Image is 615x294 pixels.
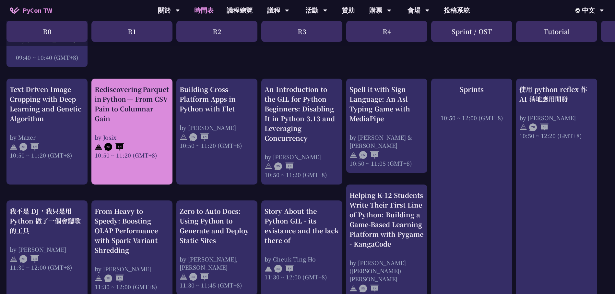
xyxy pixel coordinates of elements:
div: 使用 python reflex 作 AI 落地應用開發 [519,84,594,104]
img: ZHEN.371966e.svg [104,143,124,151]
div: by [PERSON_NAME] ([PERSON_NAME]) [PERSON_NAME] [349,259,424,283]
a: Text-Driven Image Cropping with Deep Learning and Genetic Algorithm by Mazer 10:50 ~ 11:20 (GMT+8) [10,84,84,179]
div: 10:50 ~ 11:20 (GMT+8) [265,171,339,179]
img: svg+xml;base64,PHN2ZyB4bWxucz0iaHR0cDovL3d3dy53My5vcmcvMjAwMC9zdmciIHdpZHRoPSIyNCIgaGVpZ2h0PSIyNC... [180,133,187,141]
div: by [PERSON_NAME] [265,153,339,161]
div: 10:50 ~ 11:05 (GMT+8) [349,159,424,167]
div: by [PERSON_NAME] [95,265,169,273]
div: R3 [261,21,342,42]
div: Zero to Auto Docs: Using Python to Generate and Deploy Static Sites [180,206,254,245]
img: svg+xml;base64,PHN2ZyB4bWxucz0iaHR0cDovL3d3dy53My5vcmcvMjAwMC9zdmciIHdpZHRoPSIyNCIgaGVpZ2h0PSIyNC... [349,285,357,292]
div: by Mazer [10,133,84,141]
img: ENEN.5a408d1.svg [274,162,294,170]
img: ZHEN.371966e.svg [19,143,39,151]
img: ENEN.5a408d1.svg [359,151,379,159]
div: Story About the Python GIL - its existance and the lack there of [265,206,339,245]
div: 我不是 DJ，我只是用 Python 做了一個會聽歌的工具 [10,206,84,236]
div: Tutorial [516,21,597,42]
div: Building Cross-Platform Apps in Python with Flet [180,84,254,114]
div: by Josix [95,133,169,141]
img: ZHZH.38617ef.svg [529,123,549,131]
div: 11:30 ~ 12:00 (GMT+8) [265,273,339,281]
a: Building Cross-Platform Apps in Python with Flet by [PERSON_NAME] 10:50 ~ 11:20 (GMT+8) [180,84,254,179]
a: An Introduction to the GIL for Python Beginners: Disabling It in Python 3.13 and Leveraging Concu... [265,84,339,179]
span: PyCon TW [23,6,52,15]
div: Sprints [434,84,509,94]
img: svg+xml;base64,PHN2ZyB4bWxucz0iaHR0cDovL3d3dy53My5vcmcvMjAwMC9zdmciIHdpZHRoPSIyNCIgaGVpZ2h0PSIyNC... [519,123,527,131]
div: 10:50 ~ 11:20 (GMT+8) [180,141,254,149]
img: ZHEN.371966e.svg [104,275,124,282]
div: by [PERSON_NAME] & [PERSON_NAME] [349,133,424,149]
div: 10:50 ~ 11:20 (GMT+8) [10,151,84,159]
div: 10:50 ~ 11:20 (GMT+8) [95,151,169,159]
img: ENEN.5a408d1.svg [189,273,209,281]
img: svg+xml;base64,PHN2ZyB4bWxucz0iaHR0cDovL3d3dy53My5vcmcvMjAwMC9zdmciIHdpZHRoPSIyNCIgaGVpZ2h0PSIyNC... [10,143,18,151]
a: PyCon TW [3,2,59,19]
div: Text-Driven Image Cropping with Deep Learning and Genetic Algorithm [10,84,84,123]
img: svg+xml;base64,PHN2ZyB4bWxucz0iaHR0cDovL3d3dy53My5vcmcvMjAwMC9zdmciIHdpZHRoPSIyNCIgaGVpZ2h0PSIyNC... [95,275,102,282]
div: R2 [176,21,257,42]
img: svg+xml;base64,PHN2ZyB4bWxucz0iaHR0cDovL3d3dy53My5vcmcvMjAwMC9zdmciIHdpZHRoPSIyNCIgaGVpZ2h0PSIyNC... [95,143,102,151]
div: 10:50 ~ 12:20 (GMT+8) [519,132,594,140]
img: svg+xml;base64,PHN2ZyB4bWxucz0iaHR0cDovL3d3dy53My5vcmcvMjAwMC9zdmciIHdpZHRoPSIyNCIgaGVpZ2h0PSIyNC... [10,255,18,263]
img: Locale Icon [575,8,582,13]
div: R4 [346,21,427,42]
div: 11:30 ~ 12:00 (GMT+8) [95,283,169,291]
div: 09:40 ~ 10:40 (GMT+8) [10,53,84,61]
a: Spell it with Sign Language: An Asl Typing Game with MediaPipe by [PERSON_NAME] & [PERSON_NAME] 1... [349,84,424,167]
a: Zero to Auto Docs: Using Python to Generate and Deploy Static Sites by [PERSON_NAME], [PERSON_NAM... [180,206,254,289]
div: Helping K-12 Students Write Their First Line of Python: Building a Game-Based Learning Platform w... [349,190,424,249]
img: ENEN.5a408d1.svg [359,285,379,292]
img: ENEN.5a408d1.svg [189,133,209,141]
div: 11:30 ~ 11:45 (GMT+8) [180,281,254,289]
div: R0 [6,21,88,42]
img: Home icon of PyCon TW 2025 [10,7,19,14]
div: by Cheuk Ting Ho [265,255,339,263]
div: by [PERSON_NAME] [180,123,254,132]
div: An Introduction to the GIL for Python Beginners: Disabling It in Python 3.13 and Leveraging Concu... [265,84,339,143]
img: svg+xml;base64,PHN2ZyB4bWxucz0iaHR0cDovL3d3dy53My5vcmcvMjAwMC9zdmciIHdpZHRoPSIyNCIgaGVpZ2h0PSIyNC... [265,162,272,170]
a: Rediscovering Parquet in Python — From CSV Pain to Columnar Gain by Josix 10:50 ~ 11:20 (GMT+8) [95,84,169,179]
div: by [PERSON_NAME] [10,245,84,253]
img: svg+xml;base64,PHN2ZyB4bWxucz0iaHR0cDovL3d3dy53My5vcmcvMjAwMC9zdmciIHdpZHRoPSIyNCIgaGVpZ2h0PSIyNC... [349,151,357,159]
div: From Heavy to Speedy: Boosting OLAP Performance with Spark Variant Shredding [95,206,169,255]
div: by [PERSON_NAME] [519,114,594,122]
div: Spell it with Sign Language: An Asl Typing Game with MediaPipe [349,84,424,123]
div: Sprint / OST [431,21,512,42]
img: ENEN.5a408d1.svg [274,265,294,273]
div: R1 [91,21,172,42]
img: svg+xml;base64,PHN2ZyB4bWxucz0iaHR0cDovL3d3dy53My5vcmcvMjAwMC9zdmciIHdpZHRoPSIyNCIgaGVpZ2h0PSIyNC... [180,273,187,281]
img: ZHZH.38617ef.svg [19,255,39,263]
div: Rediscovering Parquet in Python — From CSV Pain to Columnar Gain [95,84,169,123]
div: 10:50 ~ 12:00 (GMT+8) [434,114,509,122]
div: by [PERSON_NAME], [PERSON_NAME] [180,255,254,271]
div: 11:30 ~ 12:00 (GMT+8) [10,263,84,271]
img: svg+xml;base64,PHN2ZyB4bWxucz0iaHR0cDovL3d3dy53My5vcmcvMjAwMC9zdmciIHdpZHRoPSIyNCIgaGVpZ2h0PSIyNC... [265,265,272,273]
